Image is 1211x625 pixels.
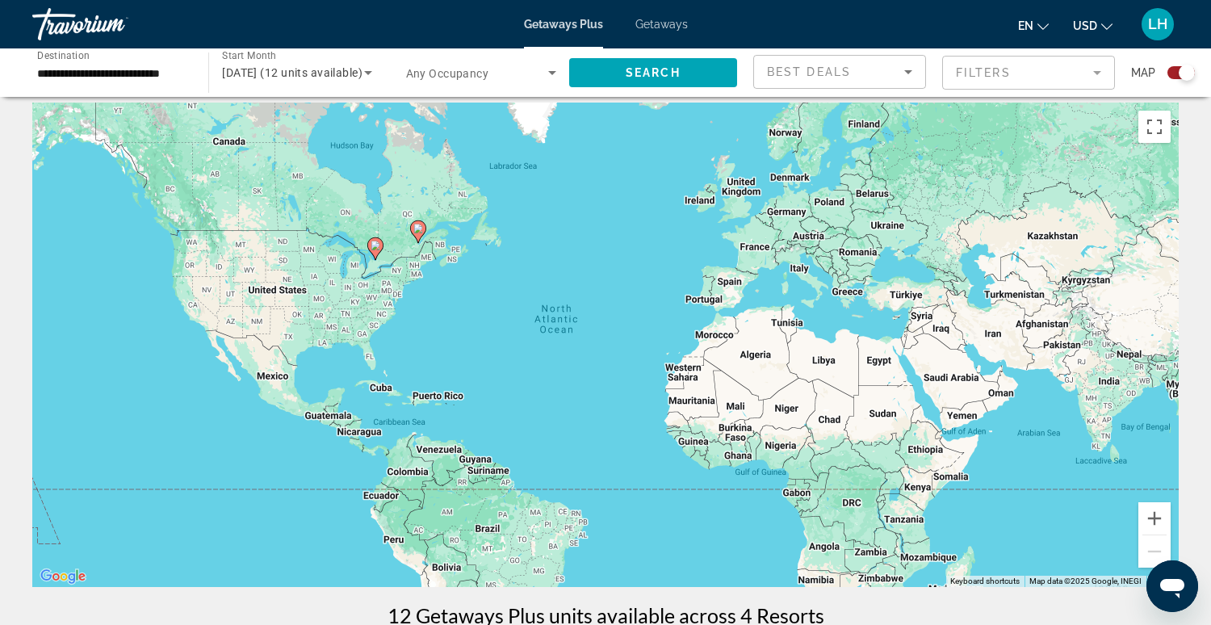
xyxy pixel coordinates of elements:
[36,566,90,587] img: Google
[1137,7,1179,41] button: User Menu
[1138,111,1171,143] button: Toggle fullscreen view
[942,55,1115,90] button: Filter
[37,49,90,61] span: Destination
[635,18,688,31] a: Getaways
[1029,577,1142,585] span: Map data ©2025 Google, INEGI
[626,66,681,79] span: Search
[1138,502,1171,535] button: Zoom in
[222,50,276,61] span: Start Month
[569,58,737,87] button: Search
[1148,16,1167,32] span: LH
[36,566,90,587] a: Open this area in Google Maps (opens a new window)
[32,3,194,45] a: Travorium
[1073,14,1113,37] button: Change currency
[767,62,912,82] mat-select: Sort by
[950,576,1020,587] button: Keyboard shortcuts
[767,65,851,78] span: Best Deals
[406,67,489,80] span: Any Occupancy
[222,66,362,79] span: [DATE] (12 units available)
[1146,560,1198,612] iframe: Button to launch messaging window
[524,18,603,31] a: Getaways Plus
[1073,19,1097,32] span: USD
[1018,19,1033,32] span: en
[1018,14,1049,37] button: Change language
[1131,61,1155,84] span: Map
[1138,535,1171,568] button: Zoom out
